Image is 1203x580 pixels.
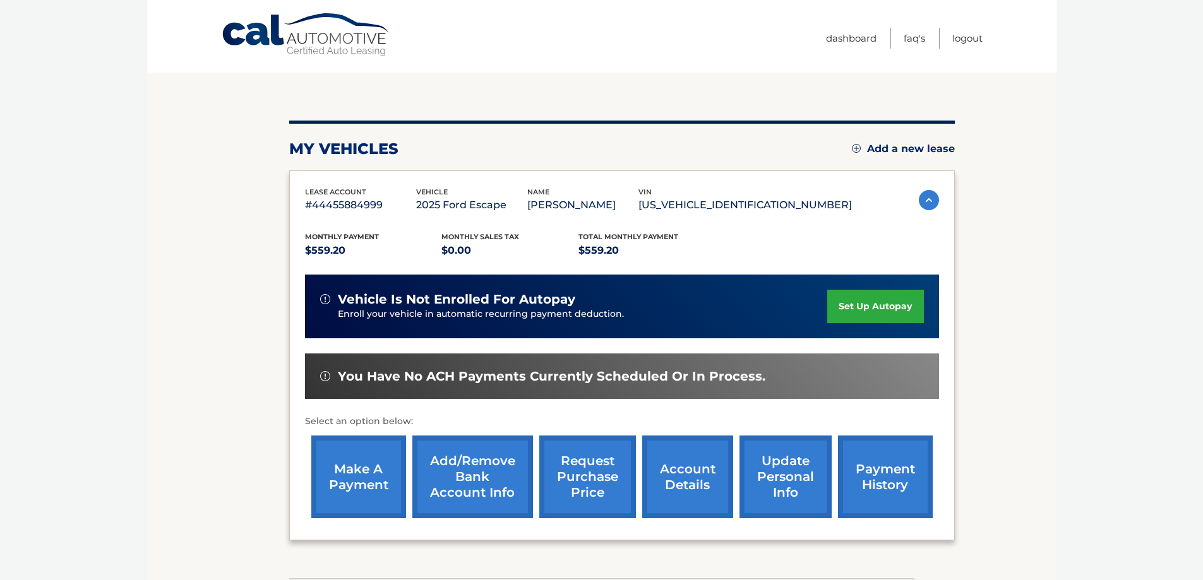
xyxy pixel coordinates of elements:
span: Monthly sales Tax [441,232,519,241]
a: request purchase price [539,435,636,518]
h2: my vehicles [289,139,398,158]
span: Monthly Payment [305,232,379,241]
a: Cal Automotive [221,13,392,57]
img: alert-white.svg [320,371,330,381]
a: FAQ's [904,28,925,49]
span: vehicle is not enrolled for autopay [338,292,575,307]
a: make a payment [311,435,406,518]
span: lease account [305,187,366,196]
span: You have no ACH payments currently scheduled or in process. [338,369,765,384]
a: set up autopay [827,290,923,323]
a: Logout [952,28,983,49]
p: Enroll your vehicle in automatic recurring payment deduction. [338,307,828,321]
a: Add/Remove bank account info [412,435,533,518]
img: alert-white.svg [320,294,330,304]
a: payment history [838,435,933,518]
span: Total Monthly Payment [578,232,678,241]
p: $559.20 [578,242,715,259]
a: update personal info [739,435,832,518]
p: 2025 Ford Escape [416,196,527,214]
img: add.svg [852,144,861,153]
p: [US_VEHICLE_IDENTIFICATION_NUMBER] [638,196,852,214]
span: name [527,187,549,196]
p: [PERSON_NAME] [527,196,638,214]
img: accordion-active.svg [919,190,939,210]
p: $559.20 [305,242,442,259]
a: Dashboard [826,28,877,49]
span: vehicle [416,187,448,196]
p: Select an option below: [305,414,939,429]
span: vin [638,187,652,196]
p: #44455884999 [305,196,416,214]
p: $0.00 [441,242,578,259]
a: account details [642,435,733,518]
a: Add a new lease [852,143,955,155]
